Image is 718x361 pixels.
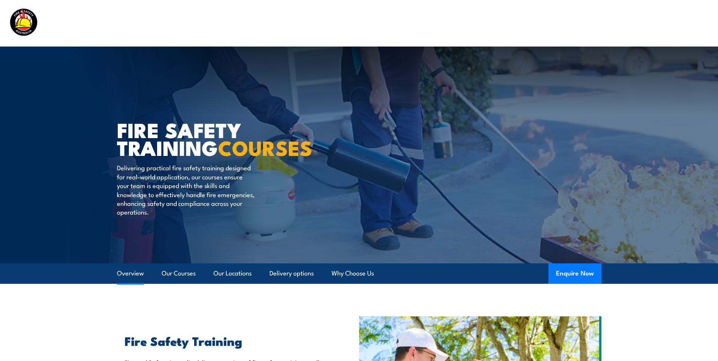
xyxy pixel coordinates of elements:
[521,13,549,33] a: About Us
[213,263,252,283] a: Our Locations
[347,13,398,33] a: Course Calendar
[566,13,582,33] a: News
[162,263,196,283] a: Our Courses
[125,335,324,346] h2: Fire Safety Training
[548,263,601,284] button: Enquire Now
[659,13,682,33] a: Contact
[117,263,144,283] a: Overview
[307,13,331,33] a: Courses
[218,131,312,163] strong: COURSES
[117,121,304,156] h1: FIRE SAFETY TRAINING
[414,13,505,33] a: Emergency Response Services
[117,163,255,216] p: Delivering practical fire safety training designed for real-world application, our courses ensure...
[332,263,374,283] a: Why Choose Us
[599,13,642,33] a: Learner Portal
[269,263,314,283] a: Delivery options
